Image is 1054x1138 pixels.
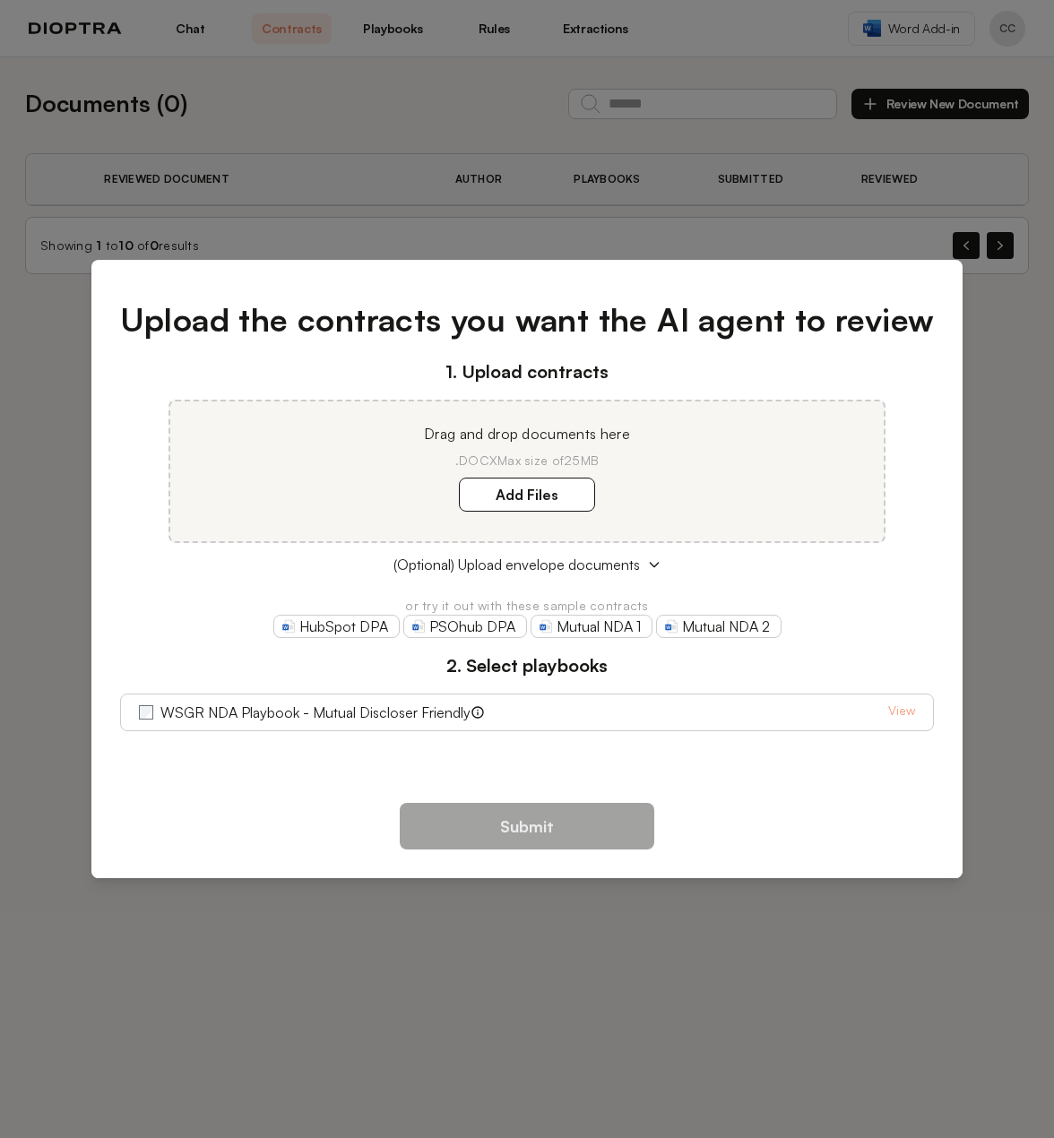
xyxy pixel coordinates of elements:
h3: 2. Select playbooks [120,652,935,679]
h3: 1. Upload contracts [120,358,935,385]
h1: Upload the contracts you want the AI agent to review [120,296,935,344]
p: or try it out with these sample contracts [120,597,935,615]
label: Add Files [459,478,595,512]
a: Mutual NDA 1 [531,615,652,638]
a: Mutual NDA 2 [656,615,782,638]
p: .DOCX Max size of 25MB [192,452,862,470]
label: WSGR NDA Playbook - Mutual Discloser Friendly [160,702,471,723]
a: View [888,702,915,723]
span: (Optional) Upload envelope documents [393,554,640,575]
button: (Optional) Upload envelope documents [120,554,935,575]
p: Drag and drop documents here [192,423,862,444]
a: HubSpot DPA [273,615,400,638]
button: Submit [400,803,654,849]
a: PSOhub DPA [403,615,527,638]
